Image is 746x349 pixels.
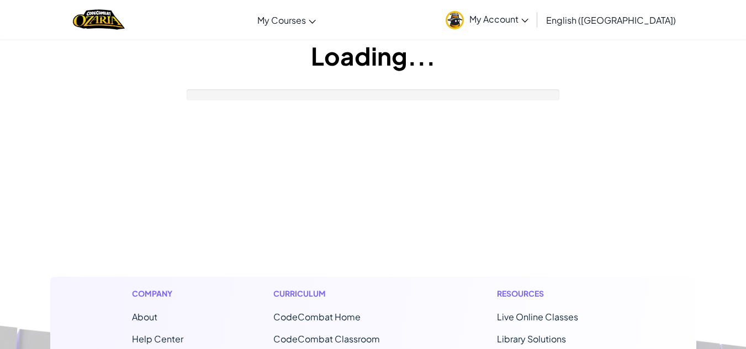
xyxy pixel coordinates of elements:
a: Library Solutions [497,333,566,345]
a: English ([GEOGRAPHIC_DATA]) [541,5,681,35]
a: Help Center [132,333,183,345]
a: CodeCombat Classroom [273,333,380,345]
h1: Resources [497,288,615,299]
span: English ([GEOGRAPHIC_DATA]) [546,14,676,26]
a: My Account [440,2,534,37]
img: Home [73,8,124,31]
a: My Courses [252,5,321,35]
a: Ozaria by CodeCombat logo [73,8,124,31]
span: CodeCombat Home [273,311,361,323]
span: My Account [469,13,528,25]
span: My Courses [257,14,306,26]
img: avatar [446,11,464,29]
a: Live Online Classes [497,311,578,323]
a: About [132,311,157,323]
h1: Curriculum [273,288,407,299]
h1: Company [132,288,183,299]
